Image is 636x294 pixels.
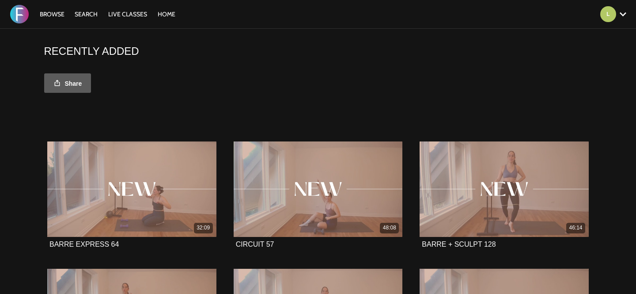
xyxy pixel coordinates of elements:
img: FORMATION [10,5,29,23]
a: BARRE + SCULPT 128 46:14 [420,141,589,237]
a: CIRCUIT 57 48:08 [234,141,403,237]
a: Share [44,73,91,93]
div: 46:14 [566,223,585,233]
strong: BARRE + SCULPT 128 [422,241,496,248]
a: LIVE CLASSES [104,10,151,18]
div: 32:09 [194,223,213,233]
a: BARRE EXPRESS 64 32:09 [47,141,216,237]
a: Browse [35,10,69,18]
a: HOME [153,10,180,18]
a: Search [70,10,102,18]
a: BARRE EXPRESS 64 [49,241,119,248]
a: BARRE + SCULPT 128 [422,241,496,248]
strong: BARRE EXPRESS 64 [49,241,119,248]
a: CIRCUIT 57 [236,241,274,248]
strong: CIRCUIT 57 [236,241,274,248]
div: 48:08 [380,223,399,233]
h1: RECENTLY ADDED [44,44,139,58]
nav: Primary [35,10,180,19]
